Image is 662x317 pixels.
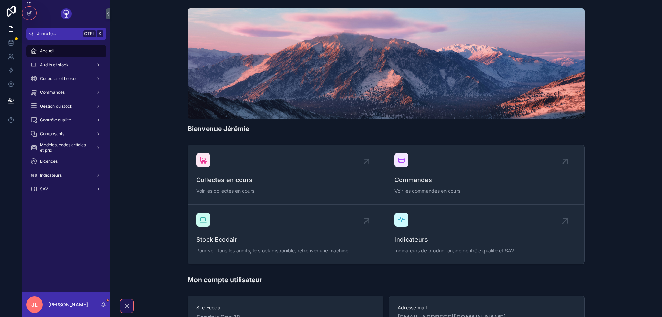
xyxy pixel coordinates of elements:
[386,205,584,264] a: IndicateursIndicateurs de production, de contrôle qualité et SAV
[398,304,576,311] span: Adresse mail
[188,275,262,285] h1: Mon compte utilisateur
[26,128,106,140] a: Composants
[40,186,48,192] span: SAV
[40,103,72,109] span: Gestion du stock
[97,31,103,37] span: K
[394,175,576,185] span: Commandes
[26,59,106,71] a: Audits et stock
[26,100,106,112] a: Gestion du stock
[40,117,71,123] span: Contrôle qualité
[386,145,584,205] a: CommandesVoir les commandes en cours
[26,86,106,99] a: Commandes
[26,114,106,126] a: Contrôle qualité
[22,40,110,204] div: scrollable content
[188,124,249,133] h1: Bienvenue Jérémie
[26,28,106,40] button: Jump to...CtrlK
[196,175,378,185] span: Collectes en cours
[26,72,106,85] a: Collectes et broke
[40,142,90,153] span: Modèles, codes articles et prix
[40,131,64,137] span: Composants
[188,145,386,205] a: Collectes en coursVoir les collectes en cours
[394,247,576,254] span: Indicateurs de production, de contrôle qualité et SAV
[61,8,72,19] img: App logo
[40,90,65,95] span: Commandes
[37,31,81,37] span: Jump to...
[26,169,106,181] a: Indicateurs
[40,62,69,68] span: Audits et stock
[26,183,106,195] a: SAV
[26,141,106,154] a: Modèles, codes articles et prix
[40,172,62,178] span: Indicateurs
[26,155,106,168] a: Licences
[394,235,576,245] span: Indicateurs
[40,76,76,81] span: Collectes et broke
[196,247,378,254] span: Pour voir tous les audits, le stock disponible, retrouver une machine.
[394,188,576,195] span: Voir les commandes en cours
[26,45,106,57] a: Accueil
[188,205,386,264] a: Stock EcodairPour voir tous les audits, le stock disponible, retrouver une machine.
[40,48,54,54] span: Accueil
[196,235,378,245] span: Stock Ecodair
[40,159,58,164] span: Licences
[196,188,378,195] span: Voir les collectes en cours
[31,300,38,309] span: JL
[83,30,96,37] span: Ctrl
[48,301,88,308] p: [PERSON_NAME]
[196,304,375,311] span: Site Ecodair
